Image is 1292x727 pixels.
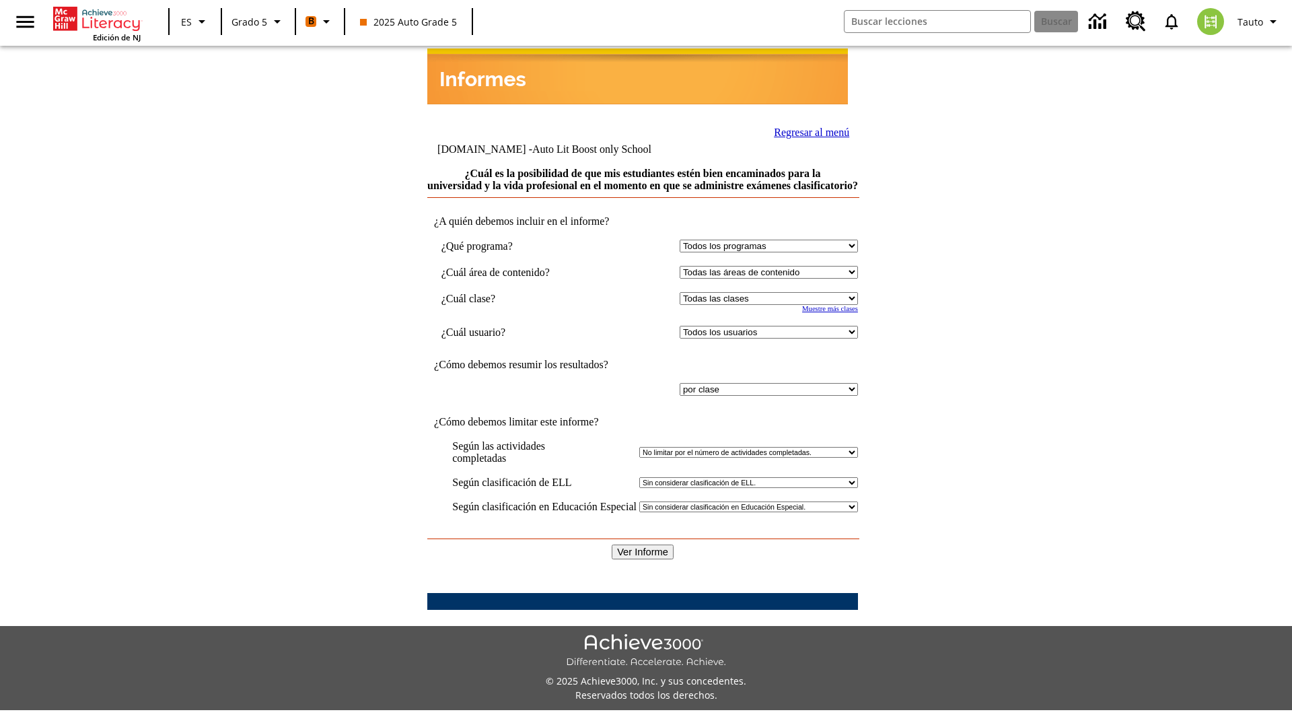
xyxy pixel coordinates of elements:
td: Según clasificación de ELL [452,477,637,489]
button: Abrir el menú lateral [5,2,45,42]
input: Ver Informe [612,545,674,559]
nobr: ¿Cuál área de contenido? [441,267,550,278]
a: Regresar al menú [774,127,849,138]
input: Buscar campo [845,11,1030,32]
td: Según clasificación en Educación Especial [452,501,637,513]
img: Achieve3000 Differentiate Accelerate Achieve [566,634,726,668]
button: Grado: Grado 5, Elige un grado [226,9,291,34]
a: Notificaciones [1154,4,1189,39]
a: ¿Cuál es la posibilidad de que mis estudiantes estén bien encaminados para la universidad y la vi... [427,168,858,191]
a: Muestre más clases [802,305,858,312]
img: avatar image [1197,8,1224,35]
a: Centro de información [1081,3,1118,40]
td: ¿Cuál usuario? [441,326,596,339]
nobr: Auto Lit Boost only School [532,143,651,155]
button: Escoja un nuevo avatar [1189,4,1232,39]
span: B [308,13,314,30]
td: Según las actividades completadas [452,440,637,464]
td: [DOMAIN_NAME] - [437,143,690,155]
button: Perfil/Configuración [1232,9,1287,34]
td: ¿A quién debemos incluir en el informe? [427,215,858,228]
span: Edición de NJ [93,32,141,42]
button: Lenguaje: ES, Selecciona un idioma [174,9,217,34]
img: header [427,48,848,104]
div: Portada [53,4,141,42]
button: Boost El color de la clase es anaranjado. Cambiar el color de la clase. [300,9,340,34]
a: Centro de recursos, Se abrirá en una pestaña nueva. [1118,3,1154,40]
span: Tauto [1237,15,1263,29]
span: ES [181,15,192,29]
span: 2025 Auto Grade 5 [360,15,457,29]
td: ¿Cómo debemos resumir los resultados? [427,359,858,371]
td: ¿Qué programa? [441,240,596,252]
span: Grado 5 [231,15,267,29]
td: ¿Cuál clase? [441,292,596,305]
td: ¿Cómo debemos limitar este informe? [427,416,858,428]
